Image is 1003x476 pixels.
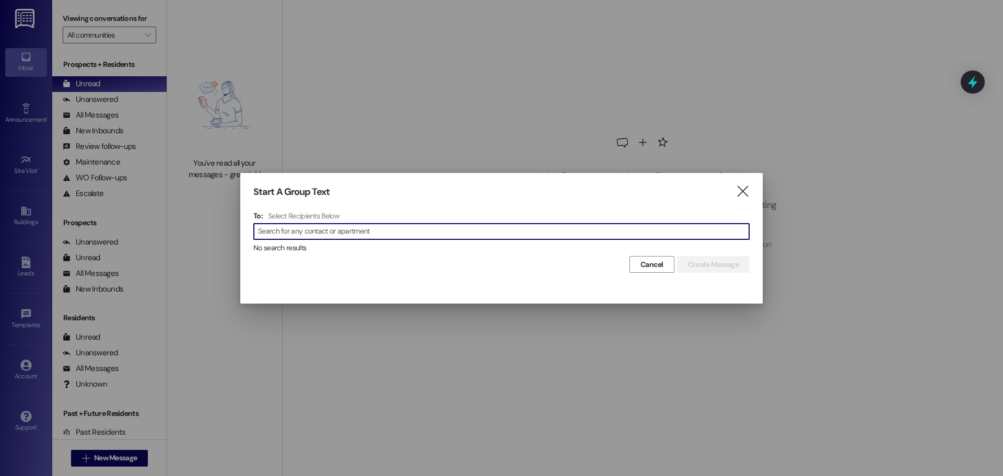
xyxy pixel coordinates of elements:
button: Create Message [677,256,750,273]
div: No search results [253,242,750,253]
h3: To: [253,211,263,220]
input: Search for any contact or apartment [258,224,749,239]
span: Cancel [640,259,663,270]
i:  [736,186,750,197]
button: Cancel [629,256,674,273]
h4: Select Recipients Below [268,211,340,220]
h3: Start A Group Text [253,186,330,198]
span: Create Message [688,259,739,270]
